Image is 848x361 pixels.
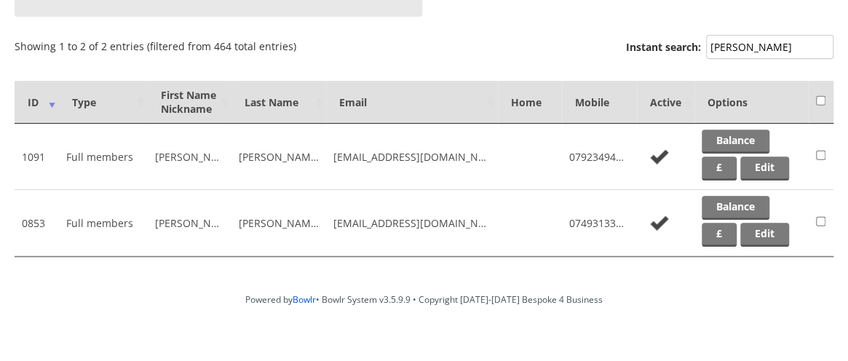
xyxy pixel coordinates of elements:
a: Balance [702,196,769,220]
td: [EMAIL_ADDRESS][DOMAIN_NAME] [326,190,498,256]
td: Full members [59,190,147,256]
td: [EMAIL_ADDRESS][DOMAIN_NAME] [326,124,498,190]
a: £ [702,156,737,180]
a: Edit [740,156,789,180]
td: 07493133251 [562,190,637,256]
td: 07923494635 [562,124,637,190]
th: Last Name: activate to sort column ascending [231,81,326,124]
td: [PERSON_NAME] [231,190,326,256]
th: Email: activate to sort column ascending [326,81,498,124]
div: Showing 1 to 2 of 2 entries (filtered from 464 total entries) [15,31,296,53]
a: Balance [702,130,769,154]
td: Full members [59,124,147,190]
th: First NameNickname: activate to sort column ascending [148,81,231,124]
th: ID: activate to sort column ascending [15,81,59,124]
img: no [644,214,674,232]
td: 0853 [15,190,59,256]
td: [PERSON_NAME] [148,190,231,256]
td: [PERSON_NAME] [231,124,326,190]
a: Edit [740,223,789,247]
a: Bowlr [293,293,316,306]
img: no [644,148,674,166]
a: £ [702,223,737,247]
strong: £ [716,226,722,240]
span: Powered by • Bowlr System v3.5.9.9 • Copyright [DATE]-[DATE] Bespoke 4 Business [245,293,603,306]
strong: £ [716,160,722,174]
td: [PERSON_NAME] [148,124,231,190]
input: Instant search: [706,35,833,59]
td: 1091 [15,124,59,190]
th: Active: activate to sort column ascending [637,81,694,124]
th: Options [694,81,809,124]
label: Instant search: [626,35,833,63]
th: Home [498,81,562,124]
th: Mobile [562,81,637,124]
th: Type: activate to sort column ascending [59,81,147,124]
